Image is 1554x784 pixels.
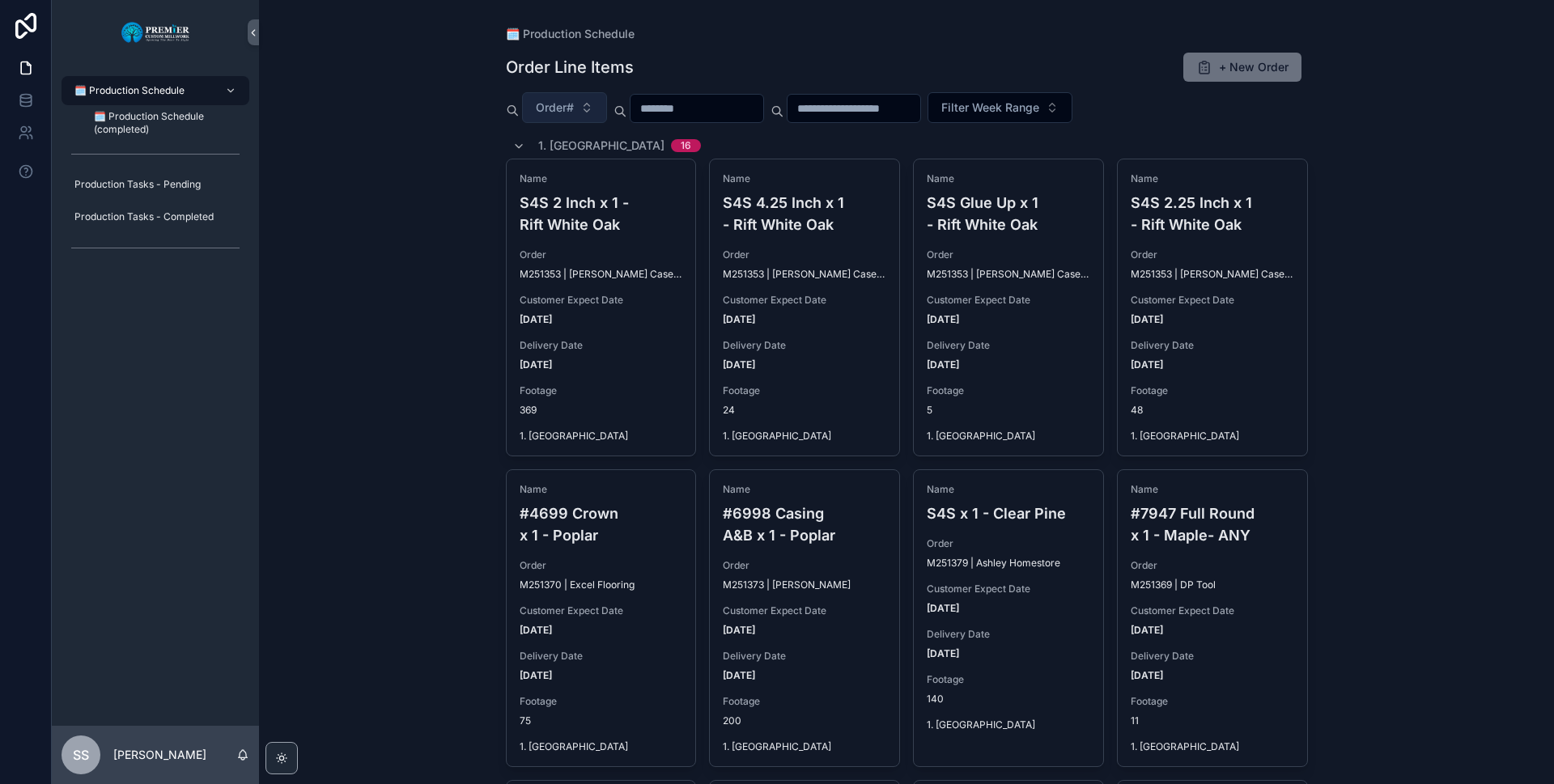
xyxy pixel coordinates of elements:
strong: [DATE] [927,358,959,371]
div: scrollable content [52,65,259,282]
strong: [DATE] [723,358,755,371]
span: Footage [1131,384,1294,397]
div: 16 [681,139,691,152]
strong: [DATE] [927,602,959,614]
span: Delivery Date [1131,339,1294,352]
span: 1. [GEOGRAPHIC_DATA] [520,740,683,753]
a: 🗓️ Production Schedule [506,26,635,42]
span: 1. [GEOGRAPHIC_DATA] [927,430,1090,443]
strong: [DATE] [1131,313,1163,325]
h1: Order Line Items [506,56,634,78]
span: Order [520,559,683,572]
span: Delivery Date [927,339,1090,352]
a: Name#7947 Full Round x 1 - Maple- ANYOrderM251369 | DP ToolCustomer Expect Date[DATE]Delivery Dat... [1117,469,1308,767]
span: Order [1131,559,1294,572]
span: Footage [520,695,683,708]
span: 🗓️ Production Schedule [74,84,185,97]
span: Order# [536,100,574,116]
span: Customer Expect Date [1131,604,1294,617]
span: Delivery Date [723,650,886,663]
span: M251353 | [PERSON_NAME] Caseworks [1131,268,1294,281]
span: + New Order [1219,59,1289,75]
h4: S4S 2 Inch x 1 - Rift White Oak [520,192,683,235]
a: NameS4S Glue Up x 1 - Rift White OakOrderM251353 | [PERSON_NAME] CaseworksCustomer Expect Date[DA... [913,159,1104,456]
strong: [DATE] [723,669,755,681]
span: 11 [1131,714,1294,727]
strong: [DATE] [1131,358,1163,371]
span: M251353 | [PERSON_NAME] Caseworks [723,268,886,281]
strong: [DATE] [520,669,552,681]
span: Footage [723,695,886,708]
strong: [DATE] [520,624,552,636]
span: 5 [927,404,1090,417]
strong: [DATE] [520,358,552,371]
span: Delivery Date [520,650,683,663]
span: Footage [1131,695,1294,708]
span: 48 [1131,404,1294,417]
a: Production Tasks - Completed [62,202,249,231]
span: 140 [927,693,1090,706]
button: + New Order [1183,53,1301,82]
span: Name [1131,483,1294,496]
span: Name [520,172,683,185]
span: Name [723,172,886,185]
span: 75 [520,714,683,727]
span: Customer Expect Date [520,294,683,307]
span: Order [520,248,683,261]
span: 1. [GEOGRAPHIC_DATA] [538,138,664,154]
img: App logo [121,19,191,45]
h4: S4S 2.25 Inch x 1 - Rift White Oak [1131,192,1294,235]
span: SS [73,745,89,765]
span: Footage [520,384,683,397]
a: Name#4699 Crown x 1 - PoplarOrderM251370 | Excel FlooringCustomer Expect Date[DATE]Delivery Date[... [506,469,697,767]
a: 🗓️ Production Schedule [62,76,249,105]
span: Customer Expect Date [723,604,886,617]
span: 🗓️ Production Schedule (completed) [94,110,233,136]
h4: S4S 4.25 Inch x 1 - Rift White Oak [723,192,886,235]
span: M251353 | [PERSON_NAME] Caseworks [520,268,683,281]
h4: #6998 Casing A&B x 1 - Poplar [723,502,886,546]
span: 1. [GEOGRAPHIC_DATA] [723,740,886,753]
strong: [DATE] [1131,669,1163,681]
a: NameS4S 4.25 Inch x 1 - Rift White OakOrderM251353 | [PERSON_NAME] CaseworksCustomer Expect Date[... [709,159,900,456]
span: Footage [723,384,886,397]
h4: #4699 Crown x 1 - Poplar [520,502,683,546]
span: Delivery Date [520,339,683,352]
span: 1. [GEOGRAPHIC_DATA] [520,430,683,443]
button: Select Button [928,92,1072,123]
strong: [DATE] [723,313,755,325]
span: 24 [723,404,886,417]
h4: S4S Glue Up x 1 - Rift White Oak [927,192,1090,235]
span: Name [927,483,1090,496]
span: 1. [GEOGRAPHIC_DATA] [1131,430,1294,443]
strong: [DATE] [723,624,755,636]
strong: [DATE] [927,647,959,659]
span: M251369 | DP Tool [1131,578,1216,591]
a: 🗓️ Production Schedule (completed) [81,108,249,138]
span: Production Tasks - Completed [74,210,214,223]
a: Name#6998 Casing A&B x 1 - PoplarOrderM251373 | [PERSON_NAME]Customer Expect Date[DATE]Delivery D... [709,469,900,767]
p: [PERSON_NAME] [113,747,206,763]
strong: [DATE] [927,313,959,325]
span: Delivery Date [927,628,1090,641]
span: Name [1131,172,1294,185]
span: 1. [GEOGRAPHIC_DATA] [1131,740,1294,753]
span: Footage [927,384,1090,397]
span: Order [1131,248,1294,261]
a: NameS4S 2 Inch x 1 - Rift White OakOrderM251353 | [PERSON_NAME] CaseworksCustomer Expect Date[DAT... [506,159,697,456]
span: Name [723,483,886,496]
span: 369 [520,404,683,417]
span: Customer Expect Date [1131,294,1294,307]
span: Filter Week Range [941,100,1039,116]
span: Customer Expect Date [723,294,886,307]
strong: [DATE] [1131,624,1163,636]
strong: [DATE] [520,313,552,325]
a: Production Tasks - Pending [62,170,249,199]
span: Footage [927,673,1090,686]
span: Customer Expect Date [927,583,1090,595]
span: Customer Expect Date [927,294,1090,307]
span: 200 [723,714,886,727]
h4: #7947 Full Round x 1 - Maple- ANY [1131,502,1294,546]
a: NameS4S 2.25 Inch x 1 - Rift White OakOrderM251353 | [PERSON_NAME] CaseworksCustomer Expect Date[... [1117,159,1308,456]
